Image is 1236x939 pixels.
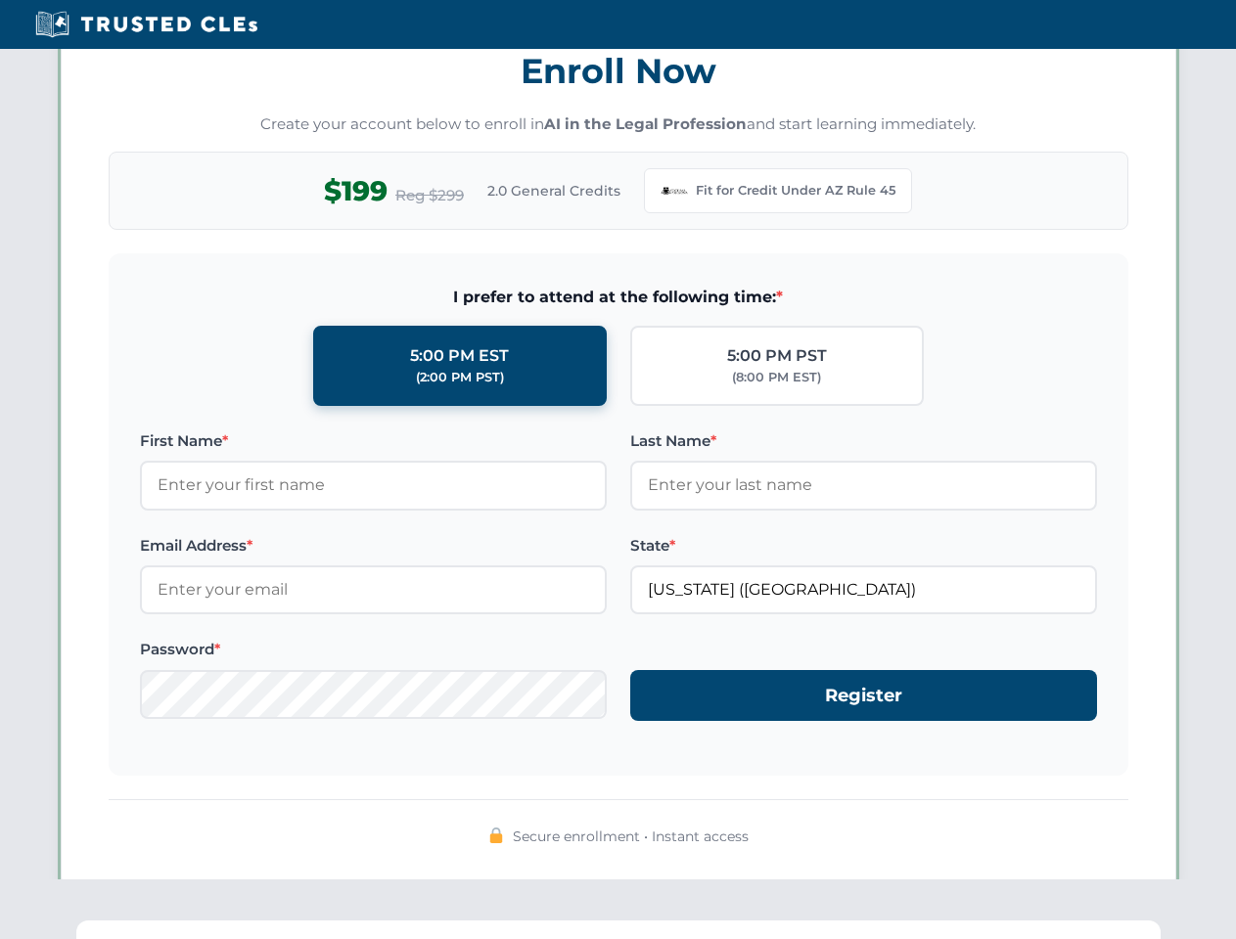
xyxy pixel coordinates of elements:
[727,343,827,369] div: 5:00 PM PST
[661,177,688,204] img: Arizona Bar
[732,368,821,387] div: (8:00 PM EST)
[29,10,263,39] img: Trusted CLEs
[140,565,607,614] input: Enter your email
[696,181,895,201] span: Fit for Credit Under AZ Rule 45
[140,534,607,558] label: Email Address
[109,40,1128,102] h3: Enroll Now
[410,343,509,369] div: 5:00 PM EST
[544,114,747,133] strong: AI in the Legal Profession
[488,827,504,843] img: 🔒
[395,184,464,207] span: Reg $299
[324,169,388,213] span: $199
[630,461,1097,510] input: Enter your last name
[513,826,749,847] span: Secure enrollment • Instant access
[487,180,620,201] span: 2.0 General Credits
[140,638,607,661] label: Password
[630,534,1097,558] label: State
[140,429,607,453] label: First Name
[109,113,1128,136] p: Create your account below to enroll in and start learning immediately.
[140,285,1097,310] span: I prefer to attend at the following time:
[630,429,1097,453] label: Last Name
[630,565,1097,614] input: Arizona (AZ)
[416,368,504,387] div: (2:00 PM PST)
[630,670,1097,722] button: Register
[140,461,607,510] input: Enter your first name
